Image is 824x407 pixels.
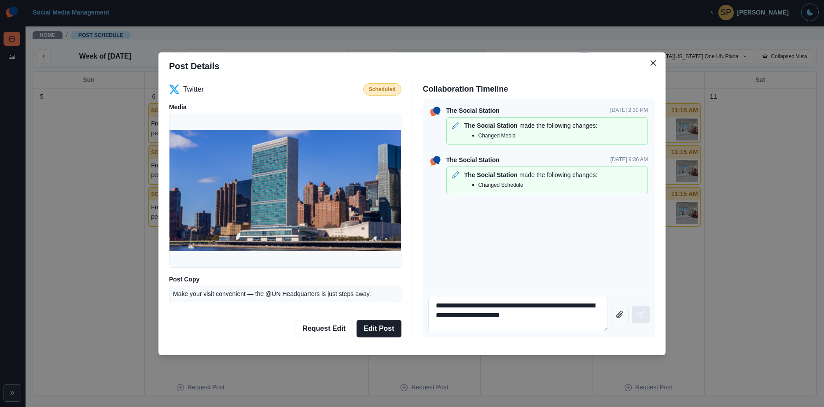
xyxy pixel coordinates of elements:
p: The Social Station [446,155,500,165]
p: made the following changes: [519,121,597,130]
p: The Social Station [446,106,500,115]
p: made the following changes: [519,170,597,180]
p: [DATE] 2:30 PM [610,106,648,115]
p: Changed Media [478,132,516,140]
p: Changed Schedule [478,181,523,189]
header: Post Details [158,52,666,80]
p: [DATE] 9:36 AM [611,155,648,165]
p: Make your visit convenient — the @UN Headquarters is just steps away. [173,290,371,298]
p: Collaboration Timeline [423,83,655,95]
button: Close [646,56,660,70]
img: gmqof04g292j8scwpakl [169,130,401,251]
img: ssLogoSVG.f144a2481ffb055bcdd00c89108cbcb7.svg [428,154,442,168]
p: Post Copy [169,275,401,284]
button: Send message [632,306,650,323]
button: Attach file [611,306,629,323]
p: Twitter [183,84,204,95]
p: The Social Station [464,121,518,130]
button: Request Edit [295,320,353,337]
p: Media [169,103,401,112]
p: The Social Station [464,170,518,180]
img: ssLogoSVG.f144a2481ffb055bcdd00c89108cbcb7.svg [428,104,442,118]
p: Scheduled [369,85,396,93]
button: Edit Post [357,320,401,337]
